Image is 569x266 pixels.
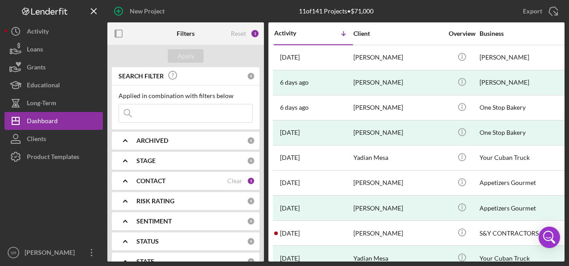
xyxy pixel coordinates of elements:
b: SEARCH FILTER [119,73,164,80]
time: 2025-08-19 00:40 [280,54,300,61]
div: [PERSON_NAME] [353,71,443,94]
div: Apply [178,49,194,63]
div: 0 [247,197,255,205]
button: Long-Term [4,94,103,112]
b: STATUS [136,238,159,245]
div: Business [480,30,569,37]
b: SENTIMENT [136,218,172,225]
button: Dashboard [4,112,103,130]
div: Yadian Mesa [353,146,443,170]
b: ARCHIVED [136,137,168,144]
div: Your Cuban Truck [480,146,569,170]
div: [PERSON_NAME] [353,96,443,120]
div: Activity [274,30,314,37]
button: New Project [107,2,174,20]
b: STATE [136,258,154,265]
button: Activity [4,22,103,40]
div: 0 [247,237,255,245]
div: Reset [231,30,246,37]
div: Client [353,30,443,37]
div: [PERSON_NAME] [480,46,569,69]
div: Educational [27,76,60,96]
div: Long-Term [27,94,56,114]
time: 2025-08-15 23:38 [280,79,309,86]
div: 0 [247,72,255,80]
time: 2025-08-15 18:42 [280,104,309,111]
div: Grants [27,58,46,78]
button: Export [514,2,565,20]
div: Export [523,2,542,20]
div: New Project [130,2,165,20]
div: Appetizers Gourmet [480,171,569,195]
time: 2025-08-13 20:55 [280,154,300,161]
div: [PERSON_NAME] [353,221,443,245]
div: [PERSON_NAME] [353,196,443,220]
time: 2025-08-13 17:16 [280,230,300,237]
time: 2025-08-13 19:46 [280,179,300,186]
div: Dashboard [27,112,58,132]
div: 0 [247,157,255,165]
div: 1 [247,177,255,185]
div: 0 [247,137,255,145]
b: RISK RATING [136,197,174,205]
div: 11 of 141 Projects • $71,000 [299,8,374,15]
time: 2025-08-14 16:34 [280,129,300,136]
div: [PERSON_NAME] [22,244,81,264]
div: 0 [247,257,255,266]
time: 2025-08-07 17:24 [280,255,300,262]
div: [PERSON_NAME] [353,46,443,69]
div: Overview [445,30,479,37]
div: Clients [27,130,46,150]
div: Activity [27,22,49,43]
b: STAGE [136,157,156,164]
div: One Stop Bakery [480,121,569,145]
div: Product Templates [27,148,79,168]
button: Clients [4,130,103,148]
button: Loans [4,40,103,58]
button: Product Templates [4,148,103,166]
div: One Stop Bakery [480,96,569,120]
div: S&Y CONTRACTORS LLC [480,221,569,245]
div: Appetizers Gourmet [480,196,569,220]
div: Applied in combination with filters below [119,92,253,99]
button: Educational [4,76,103,94]
div: 0 [247,217,255,225]
div: [PERSON_NAME] [353,171,443,195]
b: CONTACT [136,177,166,184]
div: 1 [251,29,259,38]
button: SR[PERSON_NAME] [4,244,103,262]
div: [PERSON_NAME] [353,121,443,145]
button: Apply [168,49,204,63]
div: Open Intercom Messenger [539,227,560,248]
time: 2025-08-13 19:23 [280,205,300,212]
div: Loans [27,40,43,60]
button: Grants [4,58,103,76]
b: Filters [177,30,195,37]
text: SR [10,250,16,255]
div: [PERSON_NAME] [480,71,569,94]
div: Clear [227,177,242,184]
